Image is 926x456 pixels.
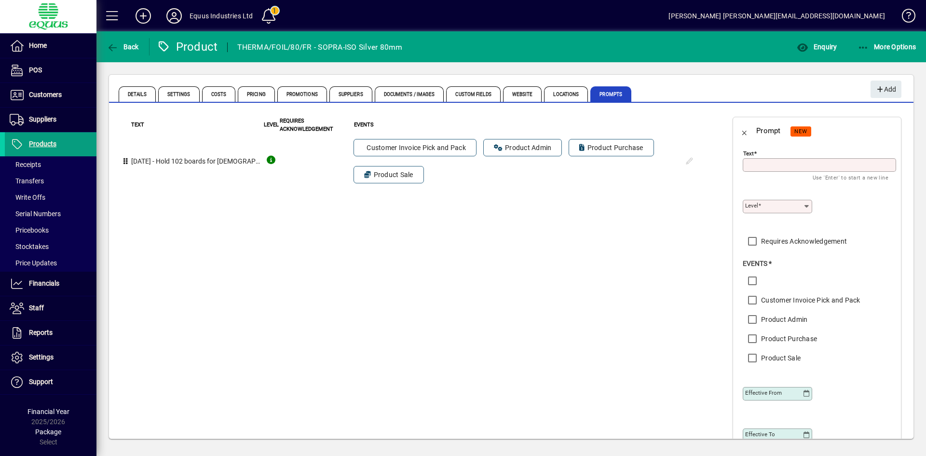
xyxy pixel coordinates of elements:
[544,86,588,102] span: Locations
[813,172,888,183] mat-hint: Use 'Enter' to start a new line
[5,189,96,206] a: Write Offs
[375,86,444,102] span: Documents / Images
[5,34,96,58] a: Home
[590,86,631,102] span: Prompts
[354,117,677,134] th: Events
[743,260,772,267] span: Events *
[494,143,552,152] span: Product Admin
[895,2,914,33] a: Knowledge Base
[5,321,96,345] a: Reports
[10,177,44,185] span: Transfers
[158,86,200,102] span: Settings
[875,82,896,97] span: Add
[5,255,96,271] a: Price Updates
[759,353,801,363] label: Product Sale
[277,86,327,102] span: Promotions
[27,408,69,415] span: Financial Year
[238,86,275,102] span: Pricing
[279,117,354,134] th: Requires Acknowledgement
[263,117,279,134] th: Level
[29,279,59,287] span: Financials
[29,41,47,49] span: Home
[794,128,807,135] span: NEW
[29,304,44,312] span: Staff
[5,108,96,132] a: Suppliers
[10,259,57,267] span: Price Updates
[190,8,253,24] div: Equus Industries Ltd
[759,236,847,246] label: Requires Acknowledgement
[5,370,96,394] a: Support
[157,39,218,55] div: Product
[5,83,96,107] a: Customers
[329,86,372,102] span: Suppliers
[29,378,53,386] span: Support
[745,431,775,438] mat-label: Effective To
[797,43,837,51] span: Enquiry
[29,115,56,123] span: Suppliers
[5,173,96,189] a: Transfers
[745,389,782,396] mat-label: Effective From
[733,119,756,142] button: Back
[10,226,49,234] span: Pricebooks
[119,86,156,102] span: Details
[759,315,807,324] label: Product Admin
[29,66,42,74] span: POS
[5,206,96,222] a: Serial Numbers
[29,91,62,98] span: Customers
[871,81,901,98] button: Add
[858,43,916,51] span: More Options
[107,43,139,51] span: Back
[96,38,150,55] app-page-header-button: Back
[503,86,542,102] span: Website
[159,7,190,25] button: Profile
[202,86,236,102] span: Costs
[855,38,919,55] button: More Options
[794,38,839,55] button: Enquiry
[446,86,500,102] span: Custom Fields
[5,222,96,238] a: Pricebooks
[756,123,781,138] div: Prompt
[5,272,96,296] a: Financials
[579,143,643,152] span: Product Purchase
[237,40,402,55] div: THERMA/FOIL/80/FR - SOPRA-ISO Silver 80mm
[743,150,754,157] mat-label: Text
[745,202,758,209] mat-label: Level
[364,143,466,152] span: Customer Invoice Pick and Pack
[131,117,263,134] th: Text
[10,161,41,168] span: Receipts
[35,428,61,436] span: Package
[29,140,56,148] span: Products
[5,156,96,173] a: Receipts
[104,38,141,55] button: Back
[10,193,45,201] span: Write Offs
[10,243,49,250] span: Stocktakes
[759,295,860,305] label: Customer Invoice Pick and Pack
[29,353,54,361] span: Settings
[759,334,817,344] label: Product Purchase
[5,296,96,320] a: Staff
[5,58,96,83] a: POS
[5,345,96,370] a: Settings
[364,170,413,180] span: Product Sale
[131,134,263,189] td: [DATE] - Hold 102 boards for [DEMOGRAPHIC_DATA]. Waiting for confirmation of board thiskness sign...
[668,8,885,24] div: [PERSON_NAME] [PERSON_NAME][EMAIL_ADDRESS][DOMAIN_NAME]
[5,238,96,255] a: Stocktakes
[10,210,61,218] span: Serial Numbers
[128,7,159,25] button: Add
[29,329,53,336] span: Reports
